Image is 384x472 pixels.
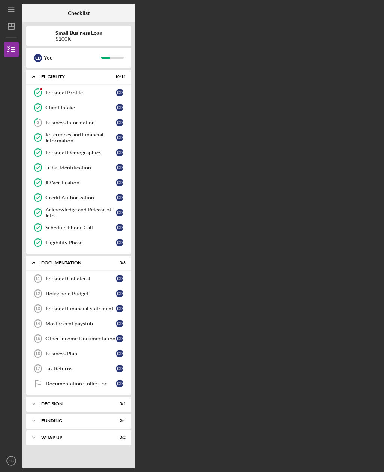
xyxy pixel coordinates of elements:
[116,164,123,171] div: C D
[30,346,127,361] a: 16Business PlanCD
[116,320,123,327] div: C D
[35,306,40,311] tspan: 13
[44,51,101,64] div: You
[35,351,40,356] tspan: 16
[30,145,127,160] a: Personal DemographicsCD
[116,89,123,96] div: C D
[45,225,116,231] div: Schedule Phone Call
[116,275,123,282] div: C D
[45,351,116,357] div: Business Plan
[116,179,123,186] div: C D
[112,435,126,440] div: 0 / 2
[30,235,127,250] a: Eligibility PhaseCD
[45,291,116,297] div: Household Budget
[30,331,127,346] a: 15Other Income DocumentationCD
[112,75,126,79] div: 10 / 11
[68,10,90,16] b: Checklist
[45,132,116,144] div: References and Financial Information
[116,239,123,246] div: C D
[35,336,40,341] tspan: 15
[30,205,127,220] a: Acknowledge and Release of InfoCD
[116,209,123,216] div: C D
[35,291,40,296] tspan: 12
[30,115,127,130] a: 3Business InformationCD
[116,134,123,141] div: C D
[112,261,126,265] div: 0 / 8
[116,305,123,312] div: C D
[45,120,116,126] div: Business Information
[116,335,123,342] div: C D
[112,402,126,406] div: 0 / 1
[41,261,107,265] div: Documentation
[45,381,116,387] div: Documentation Collection
[45,207,116,219] div: Acknowledge and Release of Info
[45,165,116,171] div: Tribal Identification
[116,290,123,297] div: C D
[45,336,116,342] div: Other Income Documentation
[41,402,107,406] div: Decision
[45,321,116,327] div: Most recent paystub
[30,361,127,376] a: 17Tax ReturnsCD
[45,306,116,312] div: Personal Financial Statement
[116,149,123,156] div: C D
[116,104,123,111] div: C D
[45,366,116,372] div: Tax Returns
[45,90,116,96] div: Personal Profile
[30,376,127,391] a: Documentation CollectionCD
[41,418,107,423] div: Funding
[45,105,116,111] div: Client Intake
[112,418,126,423] div: 0 / 4
[116,194,123,201] div: C D
[45,180,116,186] div: ID Verification
[30,100,127,115] a: Client IntakeCD
[30,130,127,145] a: References and Financial InformationCD
[55,36,102,42] div: $100K
[30,85,127,100] a: Personal ProfileCD
[45,276,116,282] div: Personal Collateral
[30,301,127,316] a: 13Personal Financial StatementCD
[30,160,127,175] a: Tribal IdentificationCD
[116,380,123,387] div: C D
[30,286,127,301] a: 12Household BudgetCD
[35,321,40,326] tspan: 14
[41,75,107,79] div: Eligiblity
[4,453,19,468] button: CD
[35,276,40,281] tspan: 11
[116,365,123,372] div: C D
[30,220,127,235] a: Schedule Phone CallCD
[34,54,42,62] div: C D
[30,190,127,205] a: Credit AuthorizationCD
[30,175,127,190] a: ID VerificationCD
[30,271,127,286] a: 11Personal CollateralCD
[45,150,116,156] div: Personal Demographics
[55,30,102,36] b: Small Business Loan
[41,435,107,440] div: Wrap up
[37,120,39,125] tspan: 3
[116,224,123,231] div: C D
[9,459,14,463] text: CD
[45,240,116,246] div: Eligibility Phase
[116,119,123,126] div: C D
[35,366,40,371] tspan: 17
[45,195,116,201] div: Credit Authorization
[116,350,123,357] div: C D
[30,316,127,331] a: 14Most recent paystubCD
